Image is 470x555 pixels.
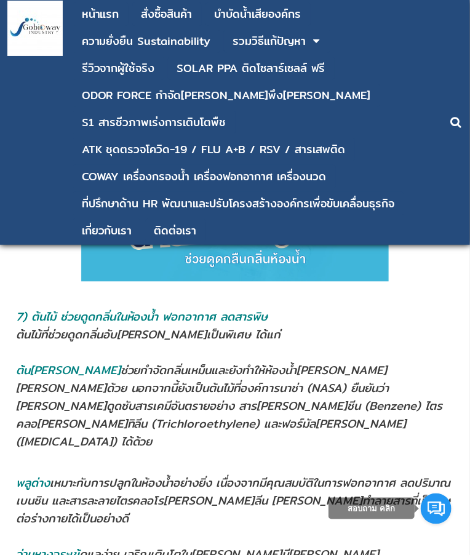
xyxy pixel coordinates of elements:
[16,474,451,528] span: เหมาะกับการปลูกในห้องน้ำอย่างยิ่ง เนื่องจากมีคุณสมบัติในการฟอกอากาศ ลดปริมาณเบนซิน และสารละลายไตร...
[16,362,121,380] span: ต้น[PERSON_NAME]
[82,90,371,101] div: ODOR FORCE กำจัด[PERSON_NAME]พึง[PERSON_NAME]
[82,198,395,209] div: ที่ปรึกษาด้าน HR พัฒนาและปรับโครงสร้างองค์กรเพื่อขับเคลื่อนธุรกิจ
[154,225,197,236] div: ติดต่อเรา
[7,1,63,56] img: large-1644130236041.jpg
[82,117,226,128] div: S1 สารชีวภาพเร่งการเติบโตพืช
[215,9,301,20] div: บําบัดน้ำเสียองค์กร
[82,63,155,74] div: รีวิวจากผู้ใช้จริง
[82,30,211,53] a: ความยั่งยืน Sustainability
[82,225,132,236] div: เกี่ยวกับเรา
[16,326,281,344] span: ต้นไม้ที่ช่วยดูดกลิ่นอับ[PERSON_NAME]เป็นพิเศษ ได้แก่
[82,165,327,188] a: COWAY เครื่องกรองน้ำ เครื่องฟอกอากาศ เครื่องนวด
[16,474,50,492] span: พลูด่าง
[82,2,119,26] a: หน้าแรก
[82,36,211,47] div: ความยั่งยืน Sustainability
[82,219,132,242] a: เกี่ยวกับเรา
[82,57,155,80] a: รีวิวจากผู้ใช้จริง
[82,144,346,155] div: ATK ชุดตรวจโควิด-19 / FLU A+B / RSV / สารเสพติด
[16,362,443,451] span: ช่วยกำจัดกลิ่นเหม็นและยังทำให้ห้องน้ำ[PERSON_NAME][PERSON_NAME]ด้วย นอกจากนี้ยังเป็นต้นไม้ที่องค์...
[82,171,327,182] div: COWAY เครื่องกรองน้ำ เครื่องฟอกอากาศ เครื่องนวด
[141,9,193,20] div: สั่งซื้อสินค้า
[233,30,306,53] a: รวมวิธีแก้ปัญหา
[154,219,197,242] a: ติดต่อเรา
[82,192,395,215] a: ที่ปรึกษาด้าน HR พัฒนาและปรับโครงสร้างองค์กรเพื่อขับเคลื่อนธุรกิจ
[82,111,226,134] a: S1 สารชีวภาพเร่งการเติบโตพืช
[82,138,346,161] a: ATK ชุดตรวจโควิด-19 / FLU A+B / RSV / สารเสพติด
[16,308,268,326] span: 7) ต้นไม้ ช่วยดูดกลิ่นในห้องนํ้า ฟอกอากาศ ลดสารพิษ
[82,84,371,107] a: ODOR FORCE กำจัด[PERSON_NAME]พึง[PERSON_NAME]
[141,2,193,26] a: สั่งซื้อสินค้า
[348,504,396,513] span: สอบถาม คลิก
[233,36,306,47] div: รวมวิธีแก้ปัญหา
[177,63,325,74] div: SOLAR PPA ติดโซลาร์เซลล์ ฟรี
[177,57,325,80] a: SOLAR PPA ติดโซลาร์เซลล์ ฟรี
[82,9,119,20] div: หน้าแรก
[215,2,301,26] a: บําบัดน้ำเสียองค์กร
